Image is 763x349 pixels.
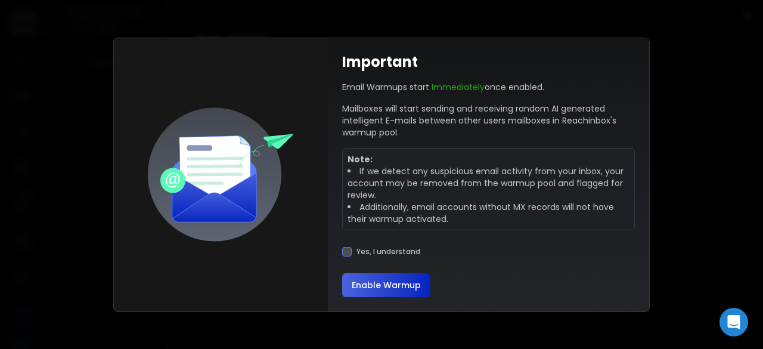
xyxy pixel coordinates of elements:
p: Note: [348,153,629,165]
button: Enable Warmup [342,273,430,297]
label: Yes, I understand [356,247,420,257]
span: Immediately [432,81,485,93]
li: Additionally, email accounts without MX records will not have their warmup activated. [348,201,629,225]
p: Email Warmups start once enabled. [342,81,544,93]
h1: Important [342,52,418,72]
div: Open Intercom Messenger [719,308,748,336]
li: If we detect any suspicious email activity from your inbox, your account may be removed from the ... [348,165,629,201]
p: Mailboxes will start sending and receiving random AI generated intelligent E-mails between other ... [342,103,635,138]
